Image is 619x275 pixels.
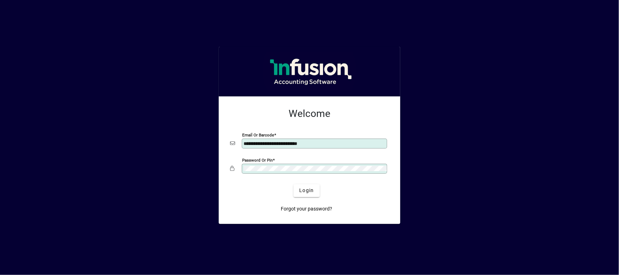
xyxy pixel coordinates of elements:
[281,205,333,213] span: Forgot your password?
[230,108,389,120] h2: Welcome
[294,184,319,197] button: Login
[242,132,274,137] mat-label: Email or Barcode
[299,187,314,194] span: Login
[278,203,335,215] a: Forgot your password?
[242,157,273,162] mat-label: Password or Pin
